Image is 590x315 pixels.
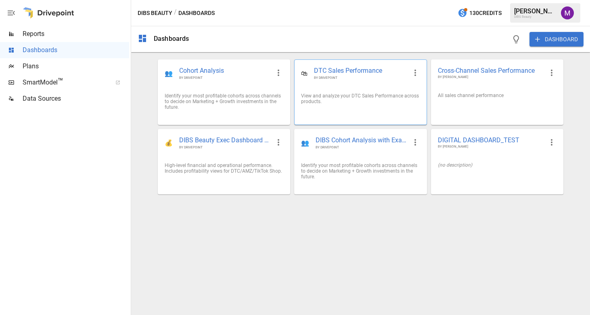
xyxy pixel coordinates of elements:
[301,70,308,77] div: 🛍
[23,29,129,39] span: Reports
[314,66,407,76] span: DTC Sales Performance
[438,144,544,149] span: BY [PERSON_NAME]
[561,6,574,19] img: Mindy Luong
[438,136,544,144] span: DIGITAL DASHBOARD_TEST
[165,139,173,147] div: 💰
[438,75,544,80] span: BY [PERSON_NAME]
[514,15,556,19] div: DIBS Beauty
[454,6,505,21] button: 130Credits
[154,35,189,42] div: Dashboards
[138,8,172,18] button: DIBS Beauty
[23,61,129,71] span: Plans
[314,76,407,80] span: BY DRIVEPOINT
[23,94,129,104] span: Data Sources
[529,32,584,47] button: DASHBOARD
[179,136,270,145] span: DIBS Beauty Exec Dashboard 📊
[179,76,270,80] span: BY DRIVEPOINT
[174,8,177,18] div: /
[301,139,309,147] div: 👥
[514,7,556,15] div: [PERSON_NAME]
[165,93,283,110] div: Identify your most profitable cohorts across channels to decide on Marketing + Growth investments...
[438,162,557,168] div: (no description)
[23,45,129,55] span: Dashboards
[165,163,283,174] div: High-level financial and operational performance. Includes profitability views for DTC/AMZ/TikTok...
[179,145,270,150] span: BY DRIVEPOINT
[556,2,579,24] button: Mindy Luong
[316,145,407,150] span: BY DRIVEPOINT
[469,8,502,18] span: 130 Credits
[301,93,420,104] div: View and analyze your DTC Sales Performance across products.
[438,66,544,75] span: Cross-Channel Sales Performance
[316,136,407,145] span: DIBS Cohort Analysis with Examples for Insights
[301,163,420,180] div: Identify your most profitable cohorts across channels to decide on Marketing + Growth investments...
[165,70,173,77] div: 👥
[438,93,557,98] div: All sales channel performance
[179,66,270,76] span: Cohort Analysis
[23,78,107,87] span: SmartModel
[58,76,63,87] span: ™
